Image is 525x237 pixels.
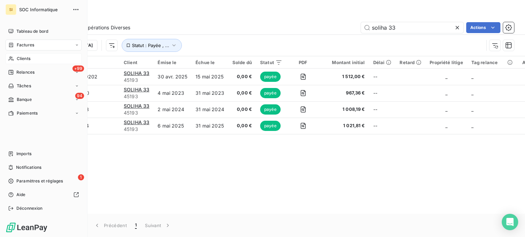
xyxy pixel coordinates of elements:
img: Logo LeanPay [5,222,48,233]
span: payée [260,88,281,98]
span: Paiements [17,110,38,116]
span: Imports [16,151,31,157]
span: _ [445,90,447,96]
button: Actions [466,22,500,33]
span: 45193 [124,93,149,100]
span: 0,00 € [232,122,252,129]
td: 4 mai 2023 [153,85,191,101]
span: Clients [17,56,30,62]
span: 1 [78,174,84,180]
div: Montant initial [324,60,365,65]
span: 0,00 € [232,106,252,113]
span: Relances [16,69,35,75]
span: +99 [72,65,84,72]
td: -- [369,85,396,101]
span: _ [445,123,447,129]
span: 1 021,81 € [324,122,365,129]
span: Paramètres et réglages [16,178,63,184]
div: Échue le [196,60,224,65]
span: 94 [75,93,84,99]
span: _ [471,106,473,112]
span: _ [471,90,473,96]
td: 31 mai 2023 [191,85,228,101]
span: 967,36 € [324,90,365,97]
span: Tableau de bord [16,28,48,34]
div: PDF [291,60,315,65]
span: 0,00 € [232,73,252,80]
span: Banque [17,97,32,103]
span: SOLIHA 33 [124,119,149,125]
span: Opérations Diverses [84,24,130,31]
span: _ [471,74,473,79]
td: -- [369,101,396,118]
span: _ [471,123,473,129]
button: 1 [131,218,141,233]
td: 6 mai 2025 [153,118,191,134]
td: 31 mai 2024 [191,101,228,118]
span: payée [260,72,281,82]
button: Suivant [141,218,175,233]
span: 45193 [124,109,149,116]
span: 1 512,00 € [324,73,365,80]
span: _ [445,106,447,112]
span: SOLIHA 33 [124,87,149,92]
div: Retard [400,60,421,65]
span: Statut : Payée , ... [132,43,169,48]
td: -- [369,118,396,134]
td: 2 mai 2024 [153,101,191,118]
span: 0,00 € [232,90,252,97]
a: Aide [5,189,82,200]
span: 1 008,19 € [324,106,365,113]
div: Open Intercom Messenger [502,214,518,230]
div: SI [5,4,16,15]
span: _ [445,74,447,79]
span: SOLIHA 33 [124,103,149,109]
span: Tâches [17,83,31,89]
span: Notifications [16,164,41,171]
div: Propriété litige [430,60,463,65]
span: SOC Informatique [19,7,68,12]
div: Solde dû [232,60,252,65]
span: Factures [17,42,34,48]
span: 45193 [124,126,149,133]
span: Déconnexion [16,205,43,211]
td: 30 avr. 2025 [153,69,191,85]
div: Client [124,60,149,65]
div: Tag relance [471,60,514,65]
td: 15 mai 2025 [191,69,228,85]
span: 45193 [124,77,149,84]
span: SOLIHA 33 [124,70,149,76]
button: Précédent [90,218,131,233]
div: Émise le [158,60,187,65]
span: payée [260,121,281,131]
button: Statut : Payée , ... [122,39,182,52]
div: Délai [373,60,392,65]
td: -- [369,69,396,85]
span: 1 [135,222,137,229]
span: Aide [16,192,26,198]
input: Rechercher [361,22,463,33]
td: 31 mai 2025 [191,118,228,134]
span: payée [260,104,281,115]
div: Statut [260,60,282,65]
